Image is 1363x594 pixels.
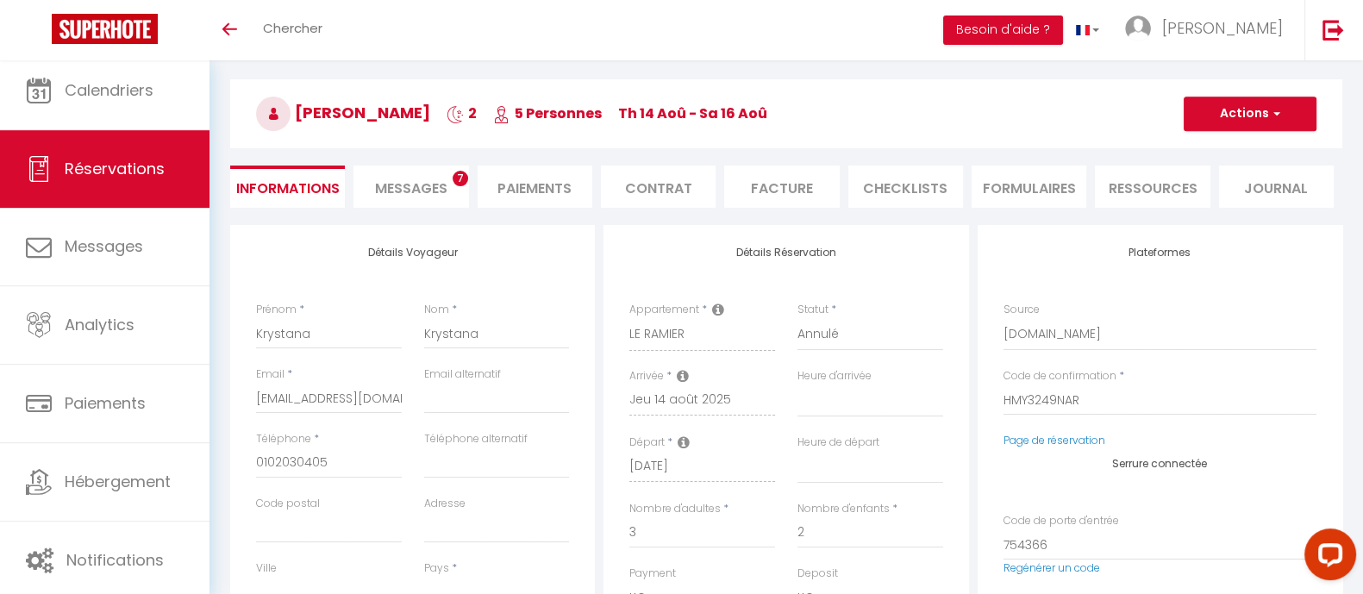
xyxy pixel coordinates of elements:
[1322,19,1344,41] img: logout
[848,166,963,208] li: CHECKLISTS
[256,102,430,123] span: [PERSON_NAME]
[424,366,501,383] label: Email alternatif
[797,302,828,318] label: Statut
[256,302,297,318] label: Prénom
[256,496,320,512] label: Code postal
[1003,513,1119,529] label: Code de porte d'entrée
[424,302,449,318] label: Nom
[256,247,569,259] h4: Détails Voyageur
[65,471,171,492] span: Hébergement
[972,166,1086,208] li: FORMULAIRES
[52,14,158,44] img: Super Booking
[1003,433,1105,447] a: Page de réservation
[256,560,277,577] label: Ville
[797,566,838,582] label: Deposit
[1095,166,1210,208] li: Ressources
[1003,368,1116,385] label: Code de confirmation
[629,368,664,385] label: Arrivée
[65,79,153,101] span: Calendriers
[65,314,134,335] span: Analytics
[256,431,311,447] label: Téléphone
[478,166,592,208] li: Paiements
[447,103,477,123] span: 2
[1003,247,1316,259] h4: Plateformes
[1184,97,1316,131] button: Actions
[424,560,449,577] label: Pays
[1003,560,1100,575] a: Regénérer un code
[453,171,468,186] span: 7
[230,166,345,208] li: Informations
[263,19,322,37] span: Chercher
[797,368,872,385] label: Heure d'arrivée
[1291,522,1363,594] iframe: LiveChat chat widget
[424,431,528,447] label: Téléphone alternatif
[65,235,143,257] span: Messages
[1219,166,1334,208] li: Journal
[601,166,716,208] li: Contrat
[797,501,890,517] label: Nombre d'enfants
[724,166,839,208] li: Facture
[629,302,699,318] label: Appartement
[256,366,284,383] label: Email
[629,566,676,582] label: Payment
[629,435,665,451] label: Départ
[797,435,879,451] label: Heure de départ
[618,103,767,123] span: Th 14 Aoû - Sa 16 Aoû
[943,16,1063,45] button: Besoin d'aide ?
[1162,17,1283,39] span: [PERSON_NAME]
[65,392,146,414] span: Paiements
[493,103,602,123] span: 5 Personnes
[375,178,447,198] span: Messages
[66,549,164,571] span: Notifications
[629,501,721,517] label: Nombre d'adultes
[424,496,466,512] label: Adresse
[1125,16,1151,41] img: ...
[65,158,165,179] span: Réservations
[1003,458,1316,470] h4: Serrure connectée
[1003,302,1040,318] label: Source
[629,247,942,259] h4: Détails Réservation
